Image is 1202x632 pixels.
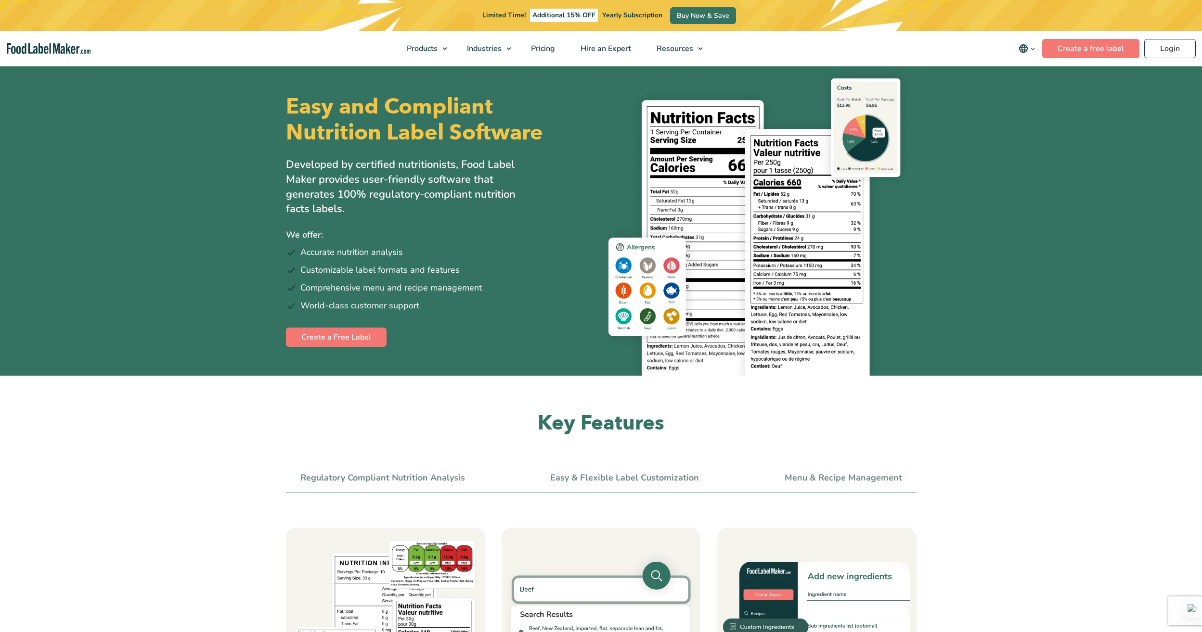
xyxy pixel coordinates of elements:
[568,31,642,66] a: Hire an Expert
[602,11,662,20] span: Yearly Subscription
[550,473,699,483] a: Easy & Flexible Label Customization
[300,246,403,259] span: Accurate nutrition analysis
[286,94,593,146] h1: Easy and Compliant Nutrition Label Software
[286,157,536,216] p: Developed by certified nutritionists, Food Label Maker provides user-friendly software that gener...
[578,43,632,54] span: Hire an Expert
[300,281,482,294] span: Comprehensive menu and recipe management
[300,299,419,312] span: World-class customer support
[518,31,566,66] a: Pricing
[482,11,526,20] span: Limited Time!
[404,43,439,54] span: Products
[286,228,594,242] p: We offer:
[300,264,460,277] span: Customizable label formats and features
[785,473,902,483] a: Menu & Recipe Management
[286,410,917,437] h2: Key Features
[464,43,503,54] span: Industries
[654,43,694,54] span: Resources
[300,473,465,483] a: Regulatory Compliant Nutrition Analysis
[530,9,598,22] span: Additional 15% OFF
[454,31,516,66] a: Industries
[1144,39,1196,58] a: Login
[644,31,708,66] a: Resources
[394,31,452,66] a: Products
[670,7,736,24] a: Buy Now & Save
[528,43,556,54] span: Pricing
[286,328,387,347] a: Create a Free Label
[1042,39,1139,58] a: Create a free label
